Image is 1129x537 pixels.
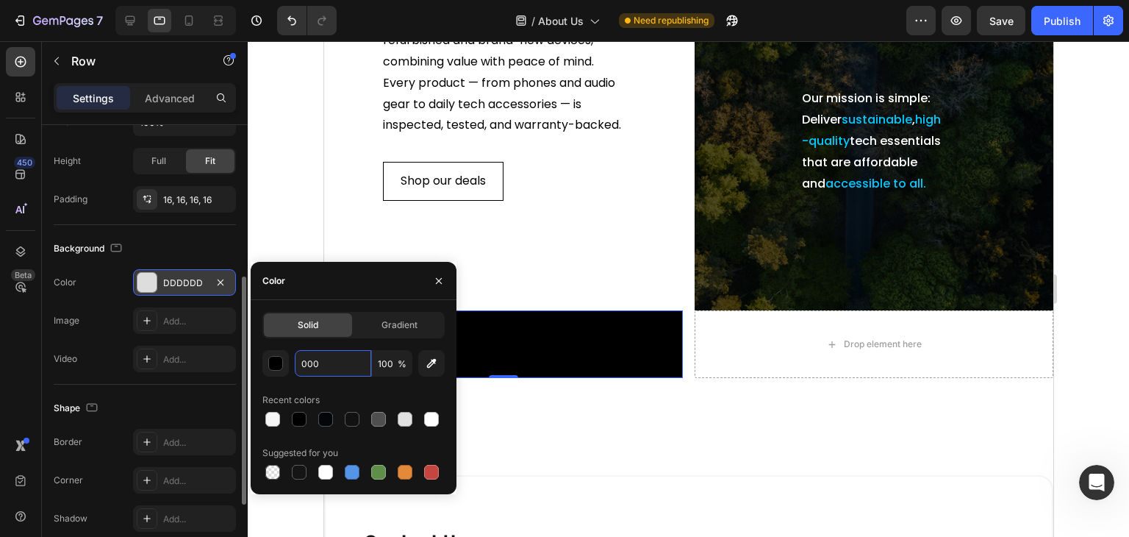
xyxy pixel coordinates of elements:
div: Add... [163,315,232,328]
div: 450 [14,157,35,168]
div: Add... [163,353,232,366]
div: Add... [163,513,232,526]
button: Publish [1031,6,1093,35]
div: Close [253,24,279,50]
p: Settings [73,90,114,106]
div: Join community [30,303,246,319]
button: Messages [147,402,294,460]
div: Send us a message [30,185,245,201]
div: Border [54,435,82,449]
div: Row [18,249,43,262]
span: Solid [298,319,318,332]
a: ❓Visit Help center [21,243,273,270]
p: How can we help? [29,129,265,154]
div: Color [54,276,76,289]
div: Color [262,274,285,288]
button: Send Feedback [30,394,264,423]
input: Eg: FFFFFF [295,350,371,377]
img: Profile image for Ann [185,24,215,53]
iframe: To enrich screen reader interactions, please activate Accessibility in Grammarly extension settings [1079,465,1114,500]
div: Drop element here [520,297,598,309]
div: Video [54,352,77,366]
div: Suggest features or report bugs here. [30,372,264,388]
p: Hi there, [29,104,265,129]
span: Full [151,154,166,168]
a: Watch Youtube tutorials [21,270,273,297]
div: Undo/Redo [277,6,337,35]
iframe: To enrich screen reader interactions, please activate Accessibility in Grammarly extension settings [324,41,1053,537]
button: Save [977,6,1025,35]
span: Messages [196,438,246,449]
p: Row [71,52,196,70]
div: Suggested for you [262,447,338,460]
div: Image [54,314,79,327]
div: DDDDDD [163,277,206,290]
img: logo [29,30,128,49]
span: Gradient [381,319,417,332]
button: <p>Shop our deals</p> [59,121,179,160]
div: Add... [163,474,232,488]
div: Send us a messageWe typically reply in under 30 minutes [15,173,279,229]
h2: 💡 Share your ideas [30,351,264,366]
p: Our mission is simple: Deliver , tech essentials that are affordable and [478,47,622,153]
div: Shadow [54,512,87,525]
div: 16, 16, 16, 16 [163,193,232,207]
span: Fit [205,154,215,168]
p: Shop our deals [76,129,162,151]
span: high-quality [478,70,617,108]
div: ❓Visit Help center [30,249,246,264]
div: Shape [54,399,101,419]
div: Background [54,239,125,259]
div: Publish [1044,13,1080,29]
span: Home [57,438,90,449]
div: Add... [163,436,232,449]
span: Save [989,15,1014,27]
div: Height [54,154,81,168]
a: Join community [21,297,273,324]
img: Profile image for Noah [213,24,243,53]
span: accessible to all. [501,134,602,151]
p: Advanced [145,90,195,106]
div: We typically reply in under 30 minutes [30,201,245,216]
div: Recent colors [262,394,320,407]
div: Watch Youtube tutorials [30,276,246,291]
span: % [398,358,406,371]
span: Need republishing [634,14,709,27]
div: Corner [54,474,83,487]
button: 7 [6,6,110,35]
div: Padding [54,193,87,206]
span: sustainable [517,70,588,87]
span: About Us [538,13,584,29]
div: Drop element here [42,297,120,309]
span: Contact Us [40,488,141,513]
img: Profile image for Dzung [157,24,187,53]
span: / [531,13,535,29]
div: Beta [11,269,35,281]
p: 7 [96,12,103,29]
